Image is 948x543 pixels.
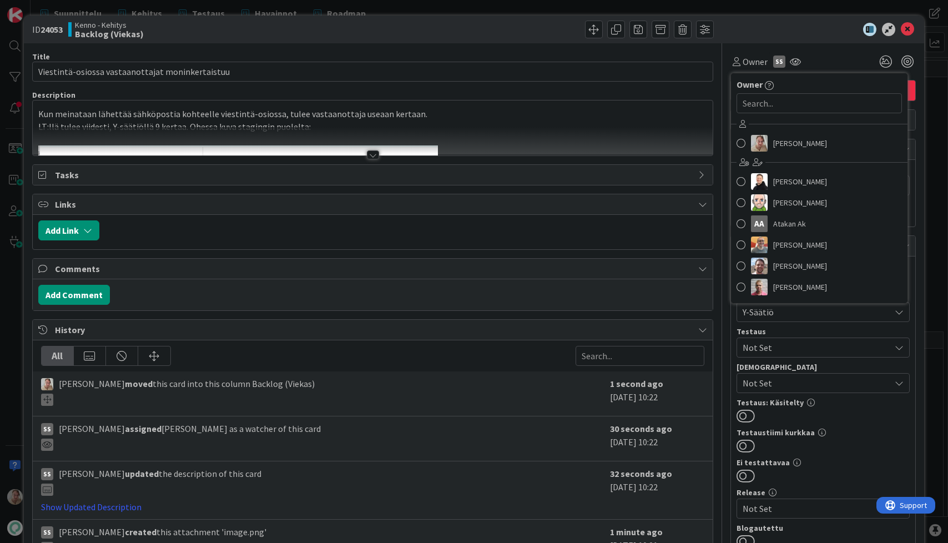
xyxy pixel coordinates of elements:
[59,422,321,451] span: [PERSON_NAME] [PERSON_NAME] as a watcher of this card
[125,423,162,434] b: assigned
[32,23,63,36] span: ID
[610,423,672,434] b: 30 seconds ago
[743,305,890,319] span: Y-Säätiö
[737,328,910,335] div: Testaus
[751,135,768,152] img: SL
[55,262,693,275] span: Comments
[751,215,768,232] div: AA
[731,133,907,154] a: SL[PERSON_NAME]
[610,377,704,410] div: [DATE] 10:22
[32,62,714,82] input: type card name here...
[773,135,827,152] span: [PERSON_NAME]
[773,237,827,253] span: [PERSON_NAME]
[59,467,261,496] span: [PERSON_NAME] the description of this card
[32,52,50,62] label: Title
[41,423,53,435] div: SS
[55,168,693,182] span: Tasks
[773,215,806,232] span: Atakan Ak
[737,524,910,532] div: Blogautettu
[751,173,768,190] img: AN
[610,422,704,455] div: [DATE] 10:22
[125,378,153,389] b: moved
[773,279,827,295] span: [PERSON_NAME]
[41,24,63,35] b: 24053
[743,55,768,68] span: Owner
[773,173,827,190] span: [PERSON_NAME]
[737,489,910,496] div: Release
[751,237,768,253] img: BN
[38,220,99,240] button: Add Link
[23,2,51,15] span: Support
[41,526,53,539] div: SS
[125,468,159,479] b: updated
[41,378,53,390] img: SL
[59,377,315,406] span: [PERSON_NAME] this card into this column Backlog (Viekas)
[737,459,910,466] div: Ei testattavaa
[610,526,663,537] b: 1 minute ago
[773,56,785,68] div: SS
[55,198,693,211] span: Links
[773,258,827,274] span: [PERSON_NAME]
[38,120,708,133] p: LT:llä tulee viidesti, Y-säätiöllä 9 kertaa. Ohessa kuva stagingin puolelta:
[751,258,768,274] img: ET
[737,78,763,91] span: Owner
[773,194,827,211] span: [PERSON_NAME]
[743,341,890,354] span: Not Set
[737,93,902,113] input: Search...
[731,171,907,192] a: AN[PERSON_NAME]
[731,234,907,255] a: BN[PERSON_NAME]
[737,429,910,436] div: Testaustiimi kurkkaa
[75,21,144,29] span: Kenno - Kehitys
[731,255,907,276] a: ET[PERSON_NAME]
[751,279,768,295] img: HJ
[576,346,704,366] input: Search...
[125,526,157,537] b: created
[731,276,907,298] a: HJ[PERSON_NAME]
[737,363,910,371] div: [DEMOGRAPHIC_DATA]
[731,298,907,319] a: IN[PERSON_NAME]
[75,29,144,38] b: Backlog (Viekas)
[32,90,75,100] span: Description
[41,501,142,512] a: Show Updated Description
[743,502,890,515] span: Not Set
[731,192,907,213] a: AN[PERSON_NAME]
[42,346,74,365] div: All
[38,285,110,305] button: Add Comment
[610,467,704,514] div: [DATE] 10:22
[743,376,890,390] span: Not Set
[751,194,768,211] img: AN
[610,468,672,479] b: 32 seconds ago
[731,213,907,234] a: AAAtakan Ak
[38,108,708,120] p: Kun meinataan lähettää sähköpostia kohteelle viestintä-osiossa, tulee vastaanottaja useaan kertaan.
[610,378,663,389] b: 1 second ago
[55,323,693,336] span: History
[737,399,910,406] div: Testaus: Käsitelty
[41,468,53,480] div: SS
